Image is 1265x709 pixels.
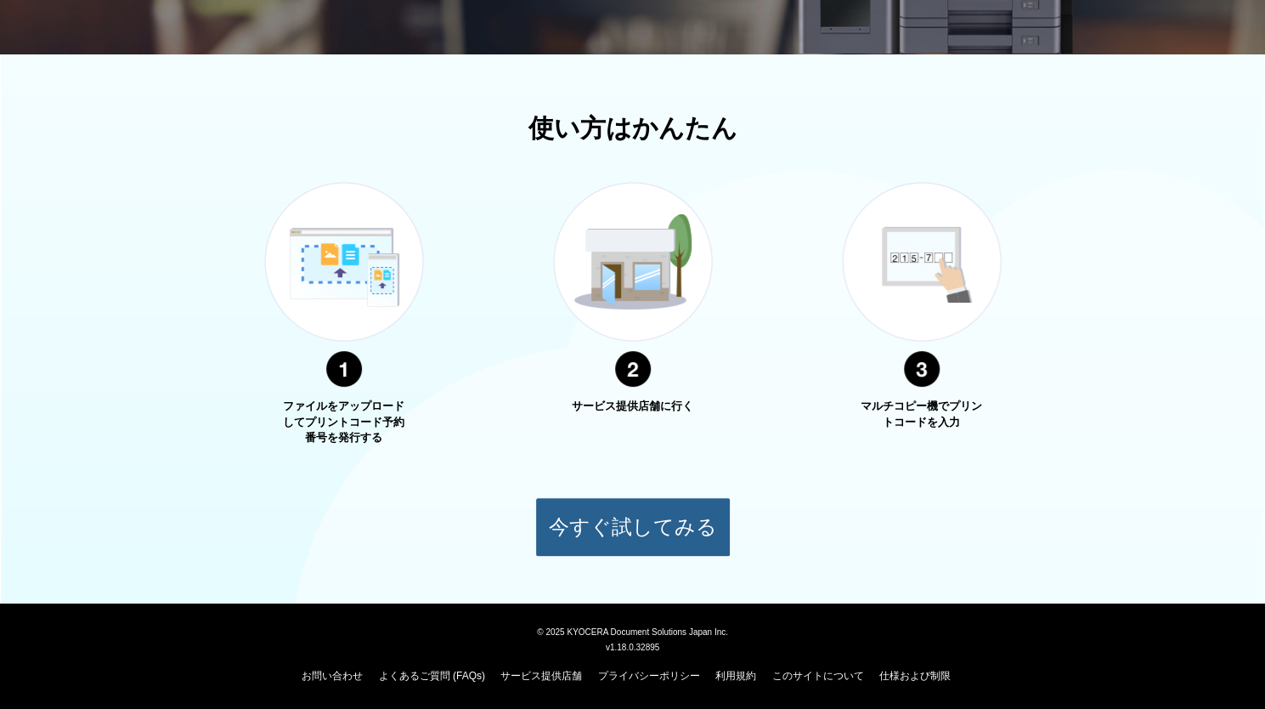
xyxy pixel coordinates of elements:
a: 利用規約 [715,670,756,682]
a: このサイトについて [771,670,863,682]
p: ファイルをアップロードしてプリントコード予約番号を発行する [280,399,408,446]
span: v1.18.0.32895 [606,642,659,652]
a: サービス提供店舗 [500,670,582,682]
a: 仕様および制限 [879,670,951,682]
p: サービス提供店舗に行く [569,399,697,415]
a: よくあるご質問 (FAQs) [379,670,485,682]
button: 今すぐ試してみる [535,497,731,557]
p: マルチコピー機でプリントコードを入力 [858,399,985,430]
span: © 2025 KYOCERA Document Solutions Japan Inc. [537,626,728,637]
a: プライバシーポリシー [598,670,700,682]
a: お問い合わせ [302,670,363,682]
